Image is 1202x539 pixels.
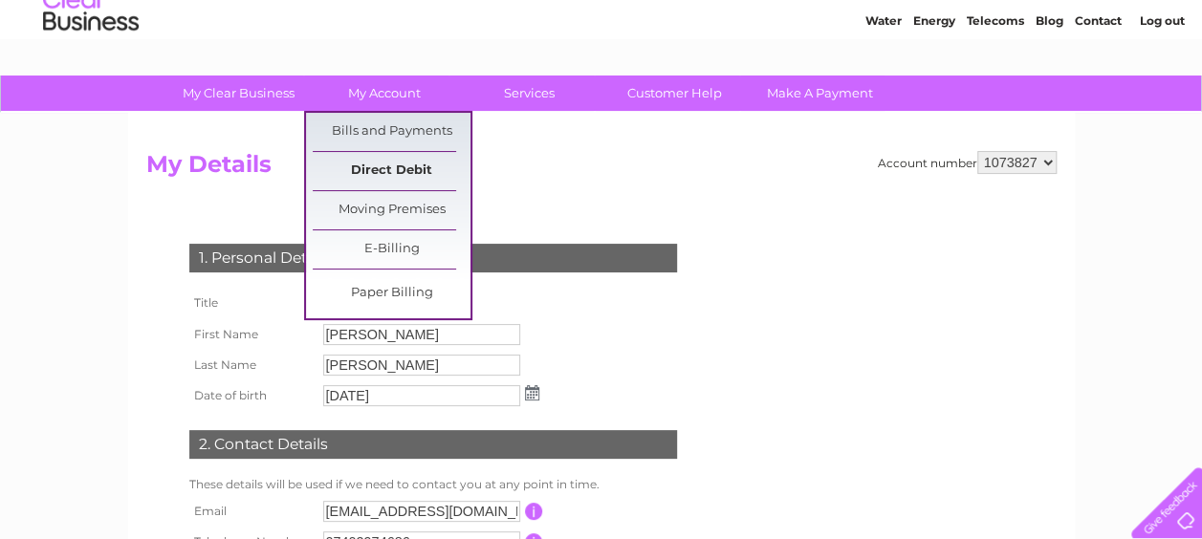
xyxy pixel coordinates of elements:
[42,50,140,108] img: logo.png
[150,11,1054,93] div: Clear Business is a trading name of Verastar Limited (registered in [GEOGRAPHIC_DATA] No. 3667643...
[185,350,318,380] th: Last Name
[189,430,677,459] div: 2. Contact Details
[967,81,1024,96] a: Telecoms
[841,10,973,33] a: 0333 014 3131
[878,151,1057,174] div: Account number
[313,230,470,269] a: E-Billing
[313,113,470,151] a: Bills and Payments
[146,151,1057,187] h2: My Details
[865,81,902,96] a: Water
[185,319,318,350] th: First Name
[185,496,318,527] th: Email
[1139,81,1184,96] a: Log out
[305,75,463,111] a: My Account
[525,503,543,520] input: Information
[313,152,470,190] a: Direct Debit
[185,473,682,496] td: These details will be used if we need to contact you at any point in time.
[1036,81,1063,96] a: Blog
[525,385,539,400] img: ...
[185,380,318,411] th: Date of birth
[741,75,899,111] a: Make A Payment
[1075,81,1122,96] a: Contact
[596,75,754,111] a: Customer Help
[450,75,608,111] a: Services
[189,244,677,272] div: 1. Personal Details
[313,274,470,313] a: Paper Billing
[185,287,318,319] th: Title
[160,75,317,111] a: My Clear Business
[913,81,955,96] a: Energy
[313,191,470,229] a: Moving Premises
